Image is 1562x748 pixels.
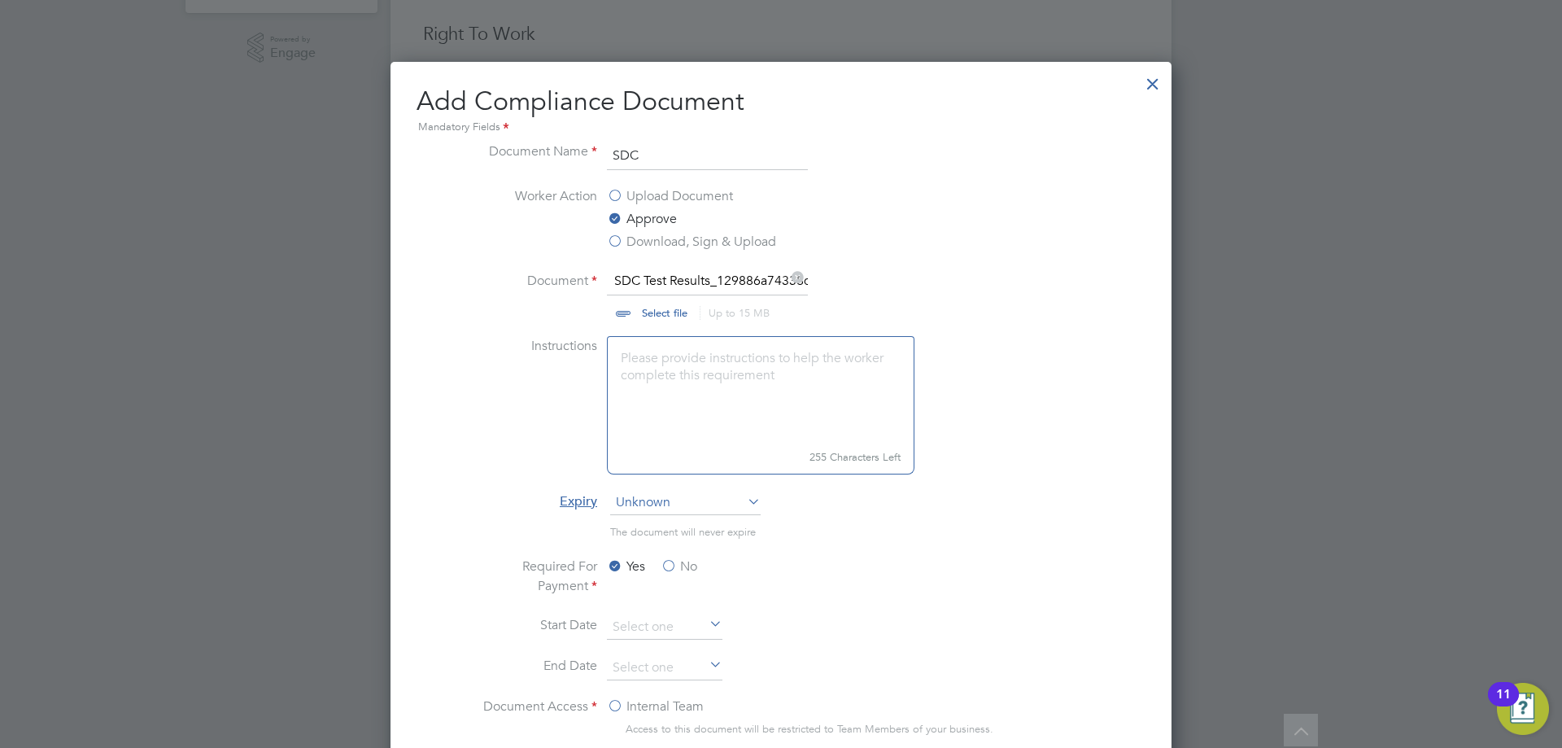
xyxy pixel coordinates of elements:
[661,557,697,576] label: No
[475,557,597,596] label: Required For Payment
[626,720,993,739] span: Access to this document will be restricted to Team Members of your business.
[607,557,645,576] label: Yes
[610,491,761,515] span: Unknown
[475,186,597,252] label: Worker Action
[417,85,1145,137] h2: Add Compliance Document
[475,336,597,471] label: Instructions
[607,441,914,475] small: 255 Characters Left
[607,656,722,680] input: Select one
[607,209,677,229] label: Approve
[475,656,597,677] label: End Date
[1497,683,1549,735] button: Open Resource Center, 11 new notifications
[607,186,733,206] label: Upload Document
[607,615,722,640] input: Select one
[417,119,1145,137] div: Mandatory Fields
[1496,694,1511,715] div: 11
[475,271,597,317] label: Document
[610,525,756,539] span: The document will never expire
[607,232,776,252] label: Download, Sign & Upload
[560,493,597,510] span: Expiry
[607,697,704,716] label: Internal Team
[475,615,597,636] label: Start Date
[475,142,597,168] label: Document Name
